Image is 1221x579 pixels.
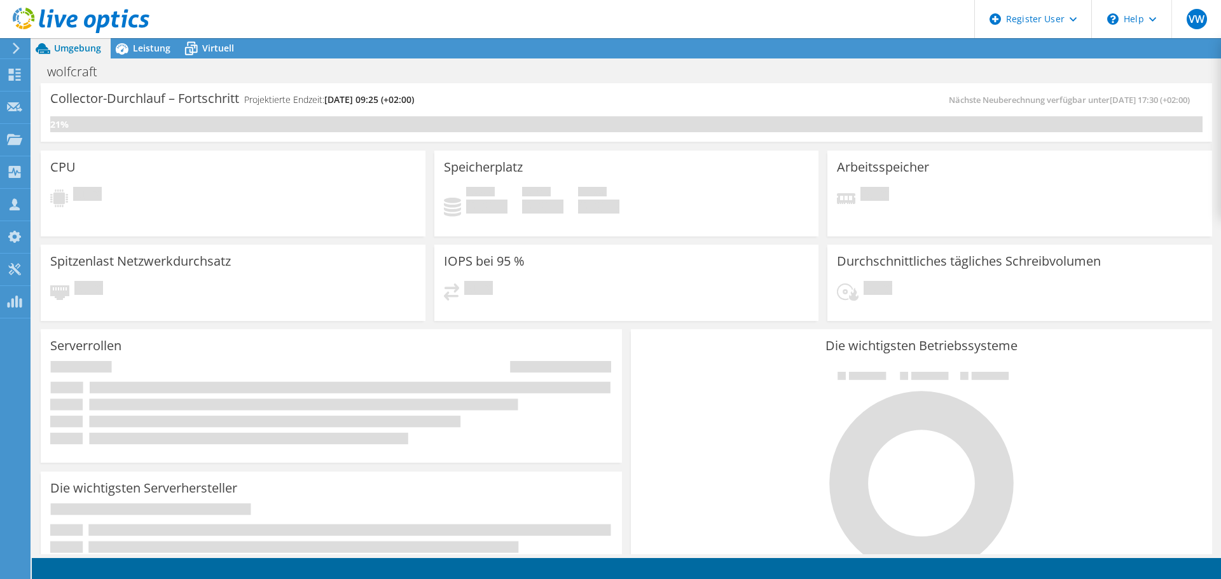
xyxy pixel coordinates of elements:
span: Ausstehend [864,281,892,298]
h3: Serverrollen [50,339,121,353]
span: Insgesamt [578,187,607,200]
h4: 0 GiB [522,200,563,214]
span: Virtuell [202,42,234,54]
h3: Speicherplatz [444,160,523,174]
h4: Projektierte Endzeit: [244,93,414,107]
h1: wolfcraft [41,65,117,79]
span: [DATE] 17:30 (+02:00) [1110,94,1190,106]
span: Leistung [133,42,170,54]
span: [DATE] 09:25 (+02:00) [324,93,414,106]
span: VW [1187,9,1207,29]
h3: IOPS bei 95 % [444,254,525,268]
span: Nächste Neuberechnung verfügbar unter [949,94,1196,106]
svg: \n [1107,13,1119,25]
h3: Durchschnittliches tägliches Schreibvolumen [837,254,1101,268]
span: Ausstehend [464,281,493,298]
h3: Die wichtigsten Betriebssysteme [640,339,1203,353]
span: Verfügbar [522,187,551,200]
h3: Die wichtigsten Serverhersteller [50,481,237,495]
span: Belegt [466,187,495,200]
span: Umgebung [54,42,101,54]
h3: CPU [50,160,76,174]
h4: 0 GiB [578,200,619,214]
h3: Arbeitsspeicher [837,160,929,174]
h4: 0 GiB [466,200,507,214]
span: Ausstehend [73,187,102,204]
h3: Spitzenlast Netzwerkdurchsatz [50,254,231,268]
span: Ausstehend [74,281,103,298]
span: Ausstehend [860,187,889,204]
